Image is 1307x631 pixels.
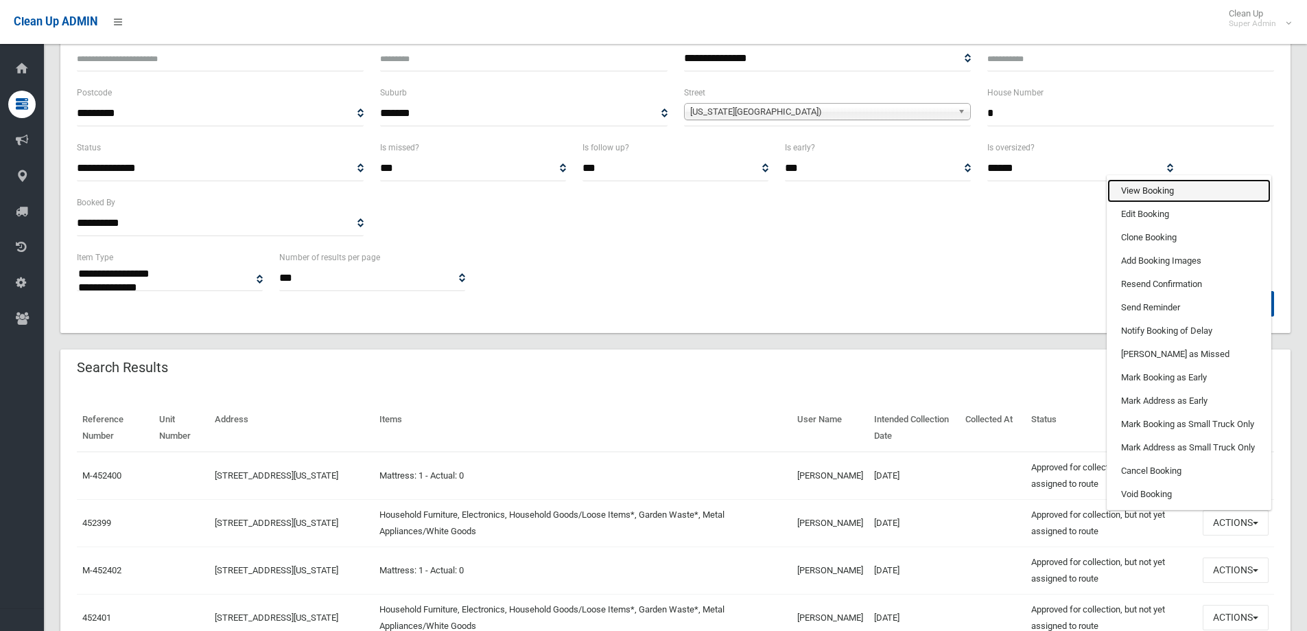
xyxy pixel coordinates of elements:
td: Approved for collection, but not yet assigned to route [1026,499,1197,547]
td: Approved for collection, but not yet assigned to route [1026,452,1197,500]
td: [DATE] [869,452,960,500]
label: Postcode [77,85,112,100]
td: [DATE] [869,547,960,594]
a: [PERSON_NAME] as Missed [1107,343,1271,366]
label: Is early? [785,140,815,155]
span: Clean Up [1222,8,1290,29]
label: House Number [987,85,1044,100]
a: Resend Confirmation [1107,273,1271,296]
a: Cancel Booking [1107,459,1271,483]
header: Search Results [60,354,185,381]
th: User Name [792,404,869,452]
th: Status [1026,404,1197,452]
td: [PERSON_NAME] [792,452,869,500]
a: Mark Booking as Small Truck Only [1107,413,1271,436]
small: Super Admin [1229,19,1276,29]
th: Reference Number [77,404,154,452]
th: Unit Number [154,404,209,452]
a: [STREET_ADDRESS][US_STATE] [215,518,338,528]
a: [STREET_ADDRESS][US_STATE] [215,470,338,481]
a: Clone Booking [1107,226,1271,249]
td: Household Furniture, Electronics, Household Goods/Loose Items*, Garden Waste*, Metal Appliances/W... [374,499,792,547]
a: Add Booking Images [1107,249,1271,273]
label: Is follow up? [582,140,629,155]
td: [PERSON_NAME] [792,499,869,547]
span: Clean Up ADMIN [14,15,97,28]
a: Mark Address as Small Truck Only [1107,436,1271,459]
label: Is oversized? [987,140,1035,155]
a: Void Booking [1107,483,1271,506]
td: Mattress: 1 - Actual: 0 [374,452,792,500]
label: Street [684,85,705,100]
th: Address [209,404,373,452]
button: Actions [1203,510,1269,536]
a: [STREET_ADDRESS][US_STATE] [215,612,338,623]
label: Suburb [380,85,407,100]
th: Collected At [960,404,1026,452]
a: M-452400 [82,470,121,481]
a: 452401 [82,612,111,623]
label: Number of results per page [279,250,380,265]
th: Items [374,404,792,452]
td: [DATE] [869,499,960,547]
a: 452399 [82,518,111,528]
a: [STREET_ADDRESS][US_STATE] [215,565,338,575]
label: Booked By [77,195,115,210]
button: Actions [1203,558,1269,583]
a: M-452402 [82,565,121,575]
a: Edit Booking [1107,203,1271,226]
label: Is missed? [380,140,419,155]
label: Status [77,140,101,155]
a: Mark Booking as Early [1107,366,1271,389]
label: Item Type [77,250,113,265]
button: Actions [1203,605,1269,630]
a: Send Reminder [1107,296,1271,319]
a: View Booking [1107,179,1271,203]
td: [PERSON_NAME] [792,547,869,594]
th: Intended Collection Date [869,404,960,452]
span: [US_STATE][GEOGRAPHIC_DATA]) [690,104,952,120]
a: Mark Address as Early [1107,389,1271,413]
a: Notify Booking of Delay [1107,319,1271,343]
td: Approved for collection, but not yet assigned to route [1026,547,1197,594]
td: Mattress: 1 - Actual: 0 [374,547,792,594]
